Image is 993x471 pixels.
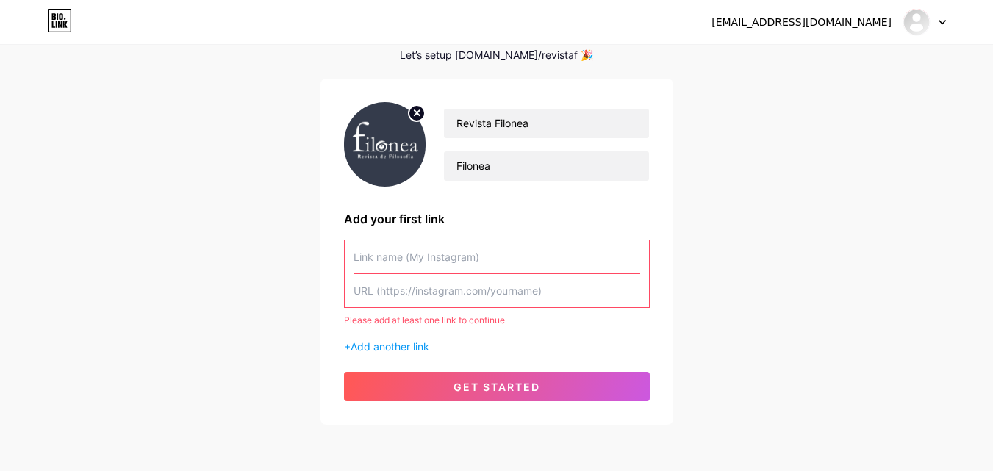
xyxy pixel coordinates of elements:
[344,314,650,327] div: Please add at least one link to continue
[354,274,640,307] input: URL (https://instagram.com/yourname)
[903,8,931,36] img: Revista Filonea
[344,339,650,354] div: +
[454,381,540,393] span: get started
[344,372,650,401] button: get started
[444,109,648,138] input: Your name
[344,102,426,187] img: profile pic
[444,151,648,181] input: bio
[711,15,892,30] div: [EMAIL_ADDRESS][DOMAIN_NAME]
[351,340,429,353] span: Add another link
[320,49,673,61] div: Let’s setup [DOMAIN_NAME]/revistaf 🎉
[344,210,650,228] div: Add your first link
[354,240,640,273] input: Link name (My Instagram)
